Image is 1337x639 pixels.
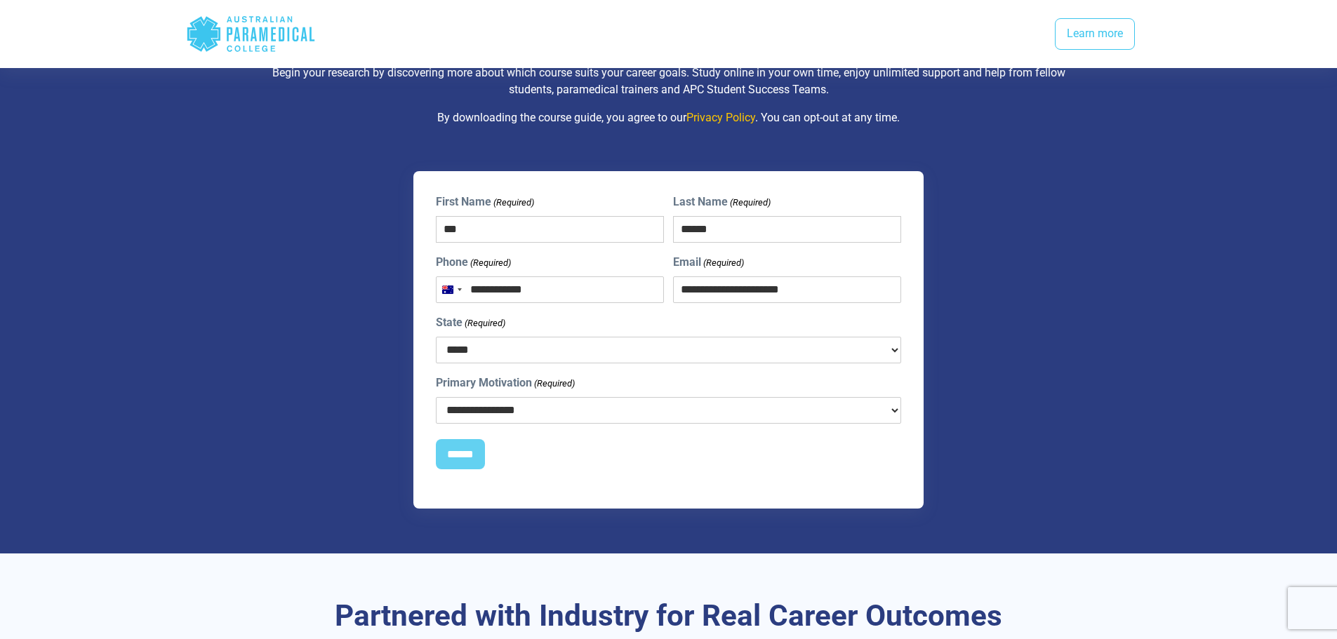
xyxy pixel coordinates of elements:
label: Last Name [673,194,771,210]
label: Phone [436,254,511,271]
button: Selected country [437,277,466,302]
span: (Required) [729,196,771,210]
label: State [436,314,505,331]
p: By downloading the course guide, you agree to our . You can opt-out at any time. [258,109,1079,126]
label: Primary Motivation [436,375,575,391]
label: Email [673,254,744,271]
label: First Name [436,194,534,210]
span: (Required) [703,256,745,270]
span: (Required) [492,196,534,210]
span: (Required) [533,377,575,391]
span: (Required) [463,316,505,330]
span: (Required) [469,256,511,270]
h3: Partnered with Industry for Real Career Outcomes [258,598,1079,634]
a: Learn more [1055,18,1135,51]
a: Privacy Policy [686,111,755,124]
p: Begin your research by discovering more about which course suits your career goals. Study online ... [258,65,1079,98]
div: Australian Paramedical College [186,11,316,57]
